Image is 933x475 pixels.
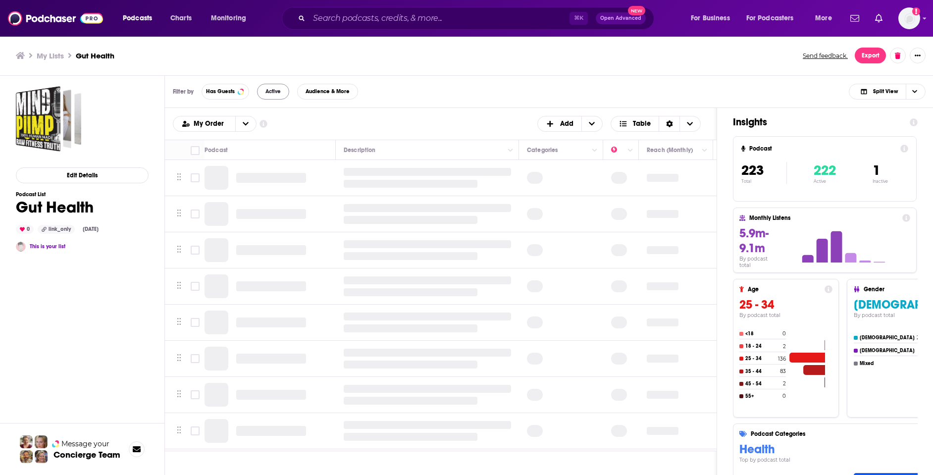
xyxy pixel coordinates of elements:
span: Toggle select row [191,210,200,218]
button: Open AdvancedNew [596,12,646,24]
button: Show More Button [910,48,926,63]
h4: <18 [745,331,780,337]
button: Edit Details [16,167,149,183]
h4: [DEMOGRAPHIC_DATA] [860,335,915,341]
h4: 0 [782,393,786,399]
button: Move [176,351,182,366]
button: Send feedback. [800,52,851,60]
a: Gut Health [16,86,81,152]
button: open menu [116,10,165,26]
span: Logged in as antonettefrontgate [898,7,920,29]
h3: Concierge Team [53,450,120,460]
span: 5.9m-9.1m [739,226,769,256]
h4: Monthly Listens [749,214,898,221]
a: Show additional information [259,119,267,129]
span: Message your [61,439,109,449]
span: My Order [194,120,227,127]
button: Audience & More [297,84,358,100]
div: Search podcasts, credits, & more... [291,7,664,30]
span: Toggle select row [191,246,200,255]
button: Move [176,207,182,221]
span: For Business [691,11,730,25]
button: + Add [537,116,603,132]
button: Has Guests [202,84,249,100]
h3: Filter by [173,88,194,95]
span: Audience & More [306,89,350,94]
button: open menu [173,120,235,127]
span: 223 [741,162,764,179]
button: Move [176,387,182,402]
button: Column Actions [589,144,601,156]
button: Move [176,315,182,330]
span: ⌘ K [570,12,588,25]
button: Export [855,48,886,63]
span: Open Advanced [600,16,641,21]
span: Toggle select row [191,426,200,435]
p: Total [741,179,786,184]
img: Sydney Profile [20,435,33,448]
h4: Age [748,286,821,293]
button: Active [257,84,289,100]
img: Jon Profile [20,450,33,463]
span: Toggle select row [191,318,200,327]
h3: My Lists [37,51,64,60]
span: Toggle select row [191,282,200,291]
h3: 25 - 34 [739,297,832,312]
span: Add [560,120,573,127]
div: 0 [16,225,34,234]
span: Table [633,120,651,127]
button: open menu [235,116,256,131]
button: Column Actions [624,144,636,156]
h4: 0 [782,330,786,337]
h1: Insights [733,116,902,128]
img: Jules Profile [35,435,48,448]
h4: By podcast total [739,256,780,268]
button: Column Actions [699,144,711,156]
button: Move [176,243,182,258]
h4: 35 - 44 [745,369,778,374]
button: Choose View [849,84,926,100]
h4: 2 [783,343,786,350]
h4: Podcast [749,145,896,152]
a: This is your list [30,243,65,250]
input: Search podcasts, credits, & more... [309,10,570,26]
h4: 45 - 54 [745,381,781,387]
span: For Podcasters [746,11,794,25]
span: Split View [873,89,898,94]
h3: Gut Health [76,51,114,60]
span: Charts [170,11,192,25]
h4: 55+ [745,393,780,399]
h4: 136 [778,356,786,362]
button: open menu [808,10,844,26]
button: Move [176,423,182,438]
span: Toggle select row [191,354,200,363]
button: open menu [740,10,808,26]
h4: 2 [783,380,786,387]
img: Barbara Profile [35,450,48,463]
div: [DATE] [79,225,103,233]
svg: Add a profile image [912,7,920,15]
button: open menu [204,10,259,26]
h1: Gut Health [16,198,103,217]
h4: 214 [917,334,925,341]
span: Has Guests [206,89,235,94]
div: link_only [38,225,75,234]
h4: By podcast total [739,312,832,318]
span: More [815,11,832,25]
button: Move [176,170,182,185]
button: Choose View [611,116,701,132]
img: Antonette Reyes [16,242,26,252]
img: Podchaser - Follow, Share and Rate Podcasts [8,9,103,28]
h4: [DEMOGRAPHIC_DATA] [860,348,920,354]
span: Podcasts [123,11,152,25]
span: 1 [873,162,880,179]
span: Toggle select row [191,173,200,182]
h4: Mixed [860,361,920,367]
a: Show notifications dropdown [846,10,863,27]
